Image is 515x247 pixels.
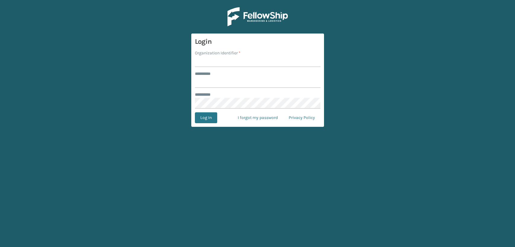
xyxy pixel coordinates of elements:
a: Privacy Policy [283,112,320,123]
a: I forgot my password [232,112,283,123]
button: Log In [195,112,217,123]
h3: Login [195,37,320,46]
label: Organization Identifier [195,50,240,56]
img: Logo [227,7,288,26]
